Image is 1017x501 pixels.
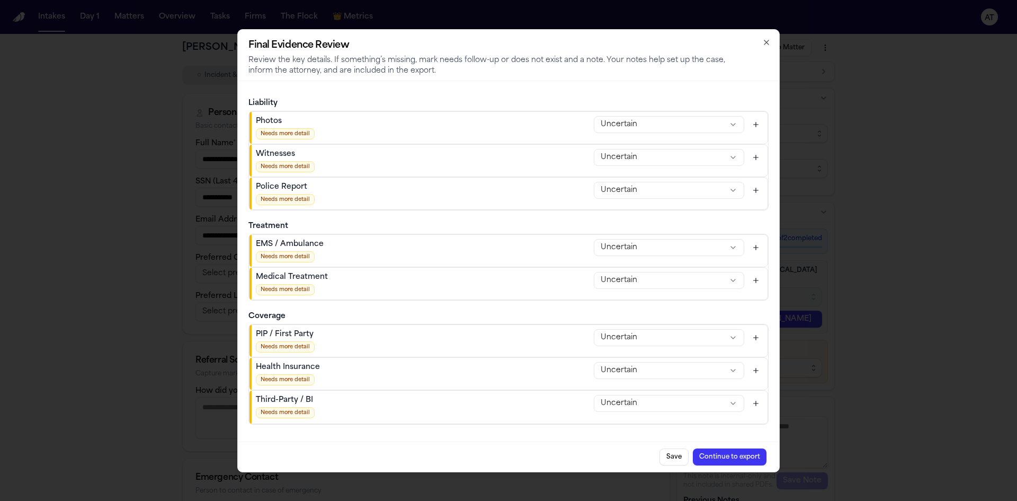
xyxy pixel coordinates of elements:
[748,150,763,165] button: Add context for Witnesses
[256,161,315,172] span: Needs more detail
[256,284,315,295] span: Needs more detail
[248,311,769,322] h3: Coverage
[256,116,315,127] div: Photos
[248,98,769,109] h3: Liability
[256,272,328,283] div: Medical Treatment
[256,182,315,192] div: Police Report
[256,395,315,406] div: Third-Party / BI
[256,407,315,418] span: Needs more detail
[248,55,741,76] p: Review the key details. If something’s missing, mark needs follow-up or does not exist and a note...
[748,396,763,411] button: Add context for Third-Party / BI
[256,149,315,160] div: Witnesses
[256,362,320,373] div: Health Insurance
[256,194,315,205] span: Needs more detail
[594,362,744,379] button: Health Insurance status
[748,330,763,345] button: Add context for PIP / First Party
[594,239,744,256] button: EMS / Ambulance status
[748,363,763,378] button: Add context for Health Insurance
[256,329,315,340] div: PIP / First Party
[256,239,324,250] div: EMS / Ambulance
[594,116,744,133] button: Photos status
[256,128,315,139] span: Needs more detail
[256,374,315,385] span: Needs more detail
[748,273,763,288] button: Add context for Medical Treatment
[748,117,763,132] button: Add context for Photos
[248,221,769,232] h3: Treatment
[594,182,744,199] button: Police Report status
[594,395,744,412] button: Third-Party / BI status
[594,149,744,166] button: Witnesses status
[748,183,763,198] button: Add context for Police Report
[659,449,689,465] button: Save
[693,449,766,465] button: Continue to export
[256,341,315,353] span: Needs more detail
[594,329,744,346] button: PIP / First Party status
[256,251,315,262] span: Needs more detail
[594,272,744,289] button: Medical Treatment status
[248,38,741,53] h2: Final Evidence Review
[748,240,763,255] button: Add context for EMS / Ambulance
